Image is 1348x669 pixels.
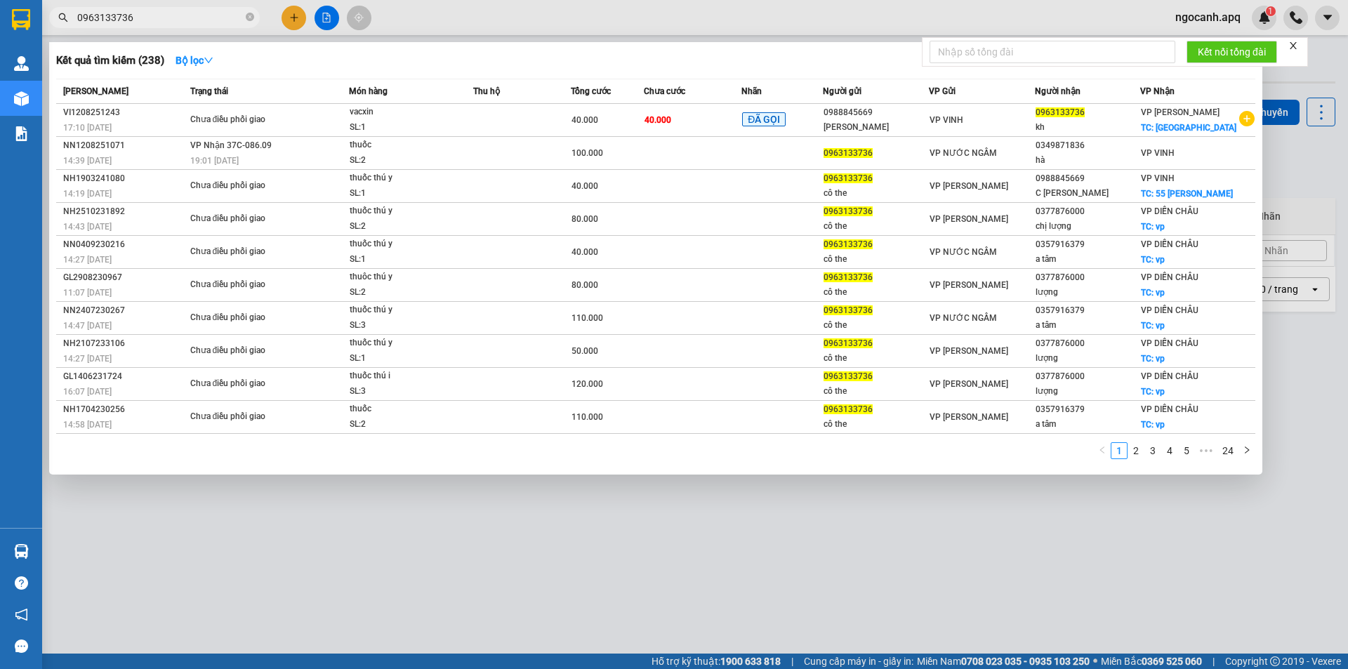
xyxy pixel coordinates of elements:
[1036,417,1140,432] div: a tâm
[63,105,186,120] div: VI1208251243
[571,247,598,257] span: 40.000
[350,318,455,333] div: SL: 3
[824,371,873,381] span: 0963133736
[1141,404,1198,414] span: VP DIỄN CHÂU
[1239,111,1255,126] span: plus-circle
[350,204,455,219] div: thuốc thú y
[1036,252,1140,267] div: a tâm
[1141,272,1198,282] span: VP DIỄN CHÂU
[1128,442,1144,459] li: 2
[350,351,455,366] div: SL: 1
[1036,351,1140,366] div: lượng
[190,310,296,326] div: Chưa điều phối giao
[164,49,225,72] button: Bộ lọcdown
[1195,442,1217,459] li: Next 5 Pages
[63,270,186,285] div: GL2908230967
[1094,442,1111,459] button: left
[350,303,455,318] div: thuốc thú y
[15,576,28,590] span: question-circle
[190,178,296,194] div: Chưa điều phối giao
[1141,189,1233,199] span: TC: 55 [PERSON_NAME]
[824,252,928,267] div: cô the
[63,156,112,166] span: 14:39 [DATE]
[1036,384,1140,399] div: lượng
[1141,123,1236,133] span: TC: [GEOGRAPHIC_DATA]
[571,181,598,191] span: 40.000
[824,305,873,315] span: 0963133736
[1144,442,1161,459] li: 3
[1141,387,1165,397] span: TC: vp
[1036,369,1140,384] div: 0377876000
[824,384,928,399] div: cô the
[190,156,239,166] span: 19:01 [DATE]
[190,211,296,227] div: Chưa điều phối giao
[824,338,873,348] span: 0963133736
[1111,442,1128,459] li: 1
[14,126,29,141] img: solution-icon
[1141,371,1198,381] span: VP DIỄN CHÂU
[824,239,873,249] span: 0963133736
[63,321,112,331] span: 14:47 [DATE]
[350,384,455,399] div: SL: 3
[1141,354,1165,364] span: TC: vp
[350,252,455,267] div: SL: 1
[63,255,112,265] span: 14:27 [DATE]
[1111,443,1127,458] a: 1
[63,336,186,351] div: NH2107233106
[63,189,112,199] span: 14:19 [DATE]
[1098,446,1106,454] span: left
[15,608,28,621] span: notification
[824,318,928,333] div: cô the
[930,346,1008,356] span: VP [PERSON_NAME]
[571,313,603,323] span: 110.000
[1036,219,1140,234] div: chị lượng
[350,105,455,120] div: vacxin
[1036,285,1140,300] div: lượng
[1036,336,1140,351] div: 0377876000
[190,277,296,293] div: Chưa điều phối giao
[823,86,861,96] span: Người gửi
[350,417,455,432] div: SL: 2
[1145,443,1161,458] a: 3
[350,336,455,351] div: thuốc thú y
[930,412,1008,422] span: VP [PERSON_NAME]
[1161,442,1178,459] li: 4
[930,181,1008,191] span: VP [PERSON_NAME]
[350,270,455,285] div: thuôc thú y
[824,417,928,432] div: cô the
[350,219,455,234] div: SL: 2
[1036,153,1140,168] div: hà
[1140,86,1175,96] span: VP Nhận
[14,91,29,106] img: warehouse-icon
[929,86,956,96] span: VP Gửi
[571,214,598,224] span: 80.000
[190,343,296,359] div: Chưa điều phối giao
[1141,148,1175,158] span: VP VINH
[824,148,873,158] span: 0963133736
[930,313,997,323] span: VP NƯỚC NGẦM
[824,173,873,183] span: 0963133736
[350,138,455,153] div: thuốc
[15,640,28,653] span: message
[1036,318,1140,333] div: a tâm
[1036,186,1140,201] div: C [PERSON_NAME]
[350,237,455,252] div: thuốc thú y
[63,171,186,186] div: NH1903241080
[56,53,164,68] h3: Kết quả tìm kiếm ( 238 )
[930,247,997,257] span: VP NƯỚC NGẦM
[1198,44,1266,60] span: Kết nối tổng đài
[190,244,296,260] div: Chưa điều phối giao
[1238,442,1255,459] button: right
[1036,237,1140,252] div: 0357916379
[176,55,213,66] strong: Bộ lọc
[63,354,112,364] span: 14:27 [DATE]
[824,105,928,120] div: 0988845669
[741,86,762,96] span: Nhãn
[350,171,455,186] div: thuốc thú y
[645,115,671,125] span: 40.000
[190,86,228,96] span: Trạng thái
[824,186,928,201] div: cô the
[1141,305,1198,315] span: VP DIỄN CHÂU
[1141,255,1165,265] span: TC: vp
[63,123,112,133] span: 17:10 [DATE]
